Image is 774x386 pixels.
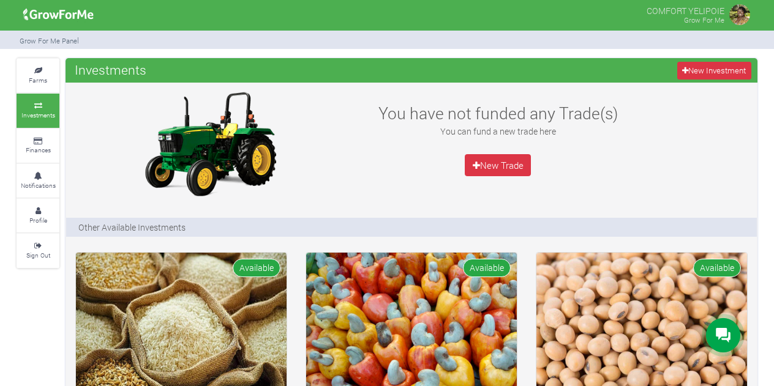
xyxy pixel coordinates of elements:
[17,59,59,92] a: Farms
[20,36,79,45] small: Grow For Me Panel
[365,103,631,123] h3: You have not funded any Trade(s)
[647,2,724,17] p: COMFORT YELIPOIE
[17,164,59,198] a: Notifications
[233,259,280,277] span: Available
[17,129,59,163] a: Finances
[29,76,47,84] small: Farms
[465,154,531,176] a: New Trade
[78,221,186,234] p: Other Available Investments
[684,15,724,24] small: Grow For Me
[19,2,98,27] img: growforme image
[17,94,59,127] a: Investments
[17,234,59,267] a: Sign Out
[133,89,287,199] img: growforme image
[17,199,59,232] a: Profile
[21,181,56,190] small: Notifications
[727,2,752,27] img: growforme image
[29,216,47,225] small: Profile
[463,259,511,277] span: Available
[26,251,50,259] small: Sign Out
[26,146,51,154] small: Finances
[693,259,741,277] span: Available
[21,111,55,119] small: Investments
[72,58,149,82] span: Investments
[365,125,631,138] p: You can fund a new trade here
[677,62,751,80] a: New Investment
